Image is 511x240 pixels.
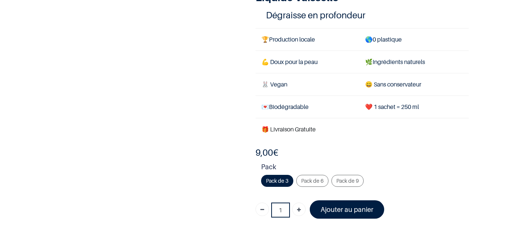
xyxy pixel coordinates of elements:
strong: Pack [261,162,469,175]
b: € [255,147,278,158]
span: 🌿 [365,58,373,66]
span: 🏆 [261,36,269,43]
span: 🌎 [365,36,373,43]
span: Pack de 6 [301,177,324,184]
h4: Dégraisse en profondeur [266,9,458,21]
span: Pack de 3 [266,177,288,184]
td: Biodégradable [255,96,359,118]
span: 💪 Doux pour la peau [261,58,318,66]
a: Supprimer [255,203,269,216]
a: Ajouter au panier [310,200,384,219]
span: Pack de 9 [336,177,359,184]
font: Ajouter au panier [321,206,373,213]
td: 0 plastique [359,28,468,51]
td: Production locale [255,28,359,51]
span: 💌 [261,103,269,110]
span: 🐰 Vegan [261,80,287,88]
td: Ingrédients naturels [359,51,468,73]
font: 🎁 Livraison Gratuite [261,125,316,133]
td: ans conservateur [359,73,468,96]
a: Ajouter [292,203,306,216]
span: 9,00 [255,147,273,158]
td: ❤️ 1 sachet = 250 ml [359,96,468,118]
span: 😄 S [365,80,377,88]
